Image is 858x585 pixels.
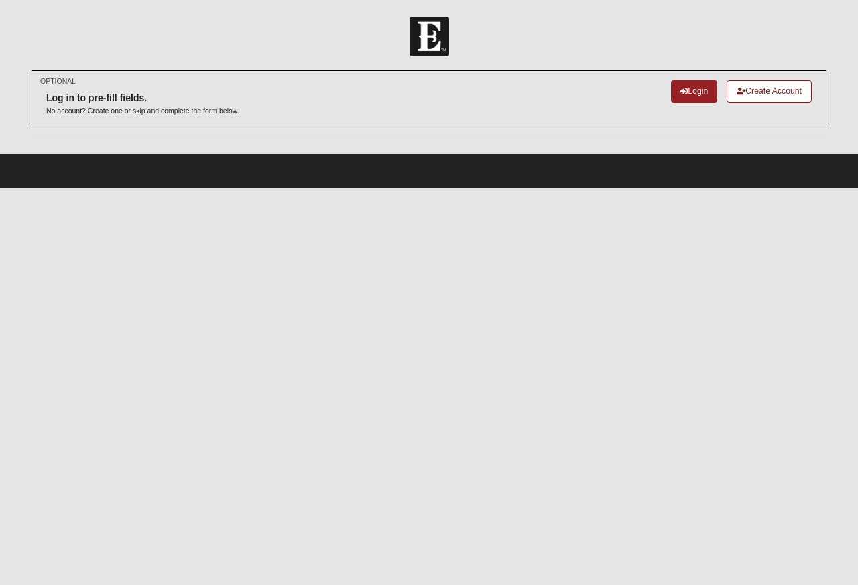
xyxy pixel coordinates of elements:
[671,80,717,103] a: Login
[46,92,239,104] h6: Log in to pre-fill fields.
[40,76,76,86] small: OPTIONAL
[727,80,812,103] a: Create Account
[46,106,239,116] p: No account? Create one or skip and complete the form below.
[410,17,449,56] img: Church of Eleven22 Logo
